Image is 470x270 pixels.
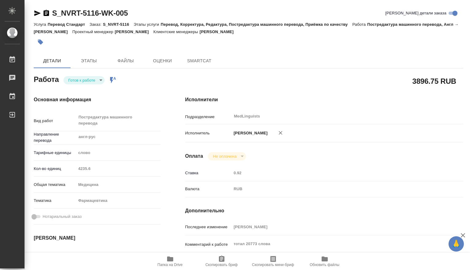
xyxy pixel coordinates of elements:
[72,29,115,34] p: Проектный менеджер
[34,182,76,188] p: Общая тематика
[76,164,161,173] input: Пустое поле
[196,253,247,270] button: Скопировать бриф
[412,76,456,86] h2: 3896.75 RUB
[67,78,97,83] button: Готов к работе
[310,263,339,267] span: Обновить файлы
[185,57,214,65] span: SmartCat
[252,263,294,267] span: Скопировать мини-бриф
[76,148,161,158] div: слово
[185,152,203,160] h4: Оплата
[185,170,231,176] p: Ставка
[34,96,161,103] h4: Основная информация
[208,152,246,160] div: Готов к работе
[34,73,59,84] h2: Работа
[185,114,231,120] p: Подразделение
[352,22,367,27] p: Работа
[185,130,231,136] p: Исполнитель
[43,10,50,17] button: Скопировать ссылку
[76,195,161,206] div: Фармацевтика
[43,214,82,220] span: Нотариальный заказ
[34,150,76,156] p: Тарифные единицы
[76,250,130,259] input: Пустое поле
[231,239,440,249] textarea: тотал 20773 слова
[52,9,128,17] a: S_NVRT-5116-WK-005
[451,237,461,250] span: 🙏
[185,224,231,230] p: Последнее изменение
[34,118,76,124] p: Вид работ
[299,253,350,270] button: Обновить файлы
[34,22,48,27] p: Услуга
[34,35,47,49] button: Добавить тэг
[74,57,104,65] span: Этапы
[111,57,140,65] span: Файлы
[34,131,76,144] p: Направление перевода
[247,253,299,270] button: Скопировать мини-бриф
[161,22,352,27] p: Перевод, Корректура, Редактура, Постредактура машинного перевода, Приёмка по качеству
[200,29,238,34] p: [PERSON_NAME]
[185,241,231,248] p: Комментарий к работе
[385,10,446,16] span: [PERSON_NAME] детали заказа
[231,130,268,136] p: [PERSON_NAME]
[34,10,41,17] button: Скопировать ссылку для ЯМессенджера
[34,198,76,204] p: Тематика
[449,236,464,252] button: 🙏
[231,222,440,231] input: Пустое поле
[34,234,161,242] h4: [PERSON_NAME]
[144,253,196,270] button: Папка на Drive
[63,76,105,84] div: Готов к работе
[274,126,287,140] button: Удалить исполнителя
[158,263,183,267] span: Папка на Drive
[37,57,67,65] span: Детали
[134,22,161,27] p: Этапы услуги
[115,29,153,34] p: [PERSON_NAME]
[185,186,231,192] p: Валюта
[211,154,238,159] button: Не оплачена
[231,184,440,194] div: RUB
[76,179,161,190] div: Медицина
[34,252,76,258] p: Дата начала работ
[205,263,238,267] span: Скопировать бриф
[185,207,463,214] h4: Дополнительно
[34,166,76,172] p: Кол-во единиц
[148,57,177,65] span: Оценки
[48,22,90,27] p: Перевод Стандарт
[185,96,463,103] h4: Исполнители
[90,22,103,27] p: Заказ:
[103,22,134,27] p: S_NVRT-5116
[231,168,440,177] input: Пустое поле
[153,29,200,34] p: Клиентские менеджеры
